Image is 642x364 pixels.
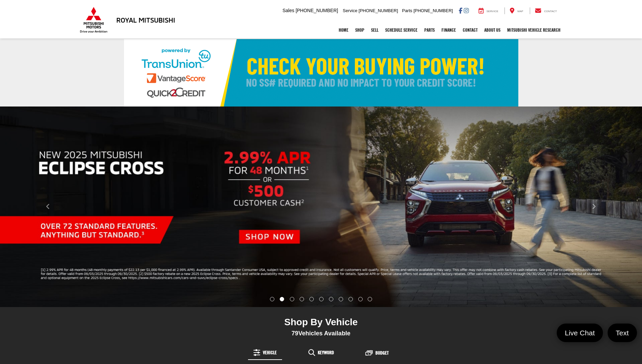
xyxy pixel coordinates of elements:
[309,297,314,301] li: Go to slide number 5.
[352,22,368,38] a: Shop
[290,297,294,301] li: Go to slide number 3.
[375,351,389,355] span: Budget
[368,22,382,38] a: Sell
[292,330,298,337] span: 79
[204,330,438,337] div: Vehicles Available
[358,297,363,301] li: Go to slide number 10.
[348,297,353,301] li: Go to slide number 9.
[270,297,274,301] li: Go to slide number 1.
[318,350,334,355] span: Keyword
[473,7,503,14] a: Service
[459,8,462,13] a: Facebook: Click to visit our Facebook page
[561,328,598,337] span: Live Chat
[517,10,523,13] span: Map
[459,22,481,38] a: Contact
[546,120,642,294] button: Click to view next picture.
[402,8,412,13] span: Parts
[505,7,528,14] a: Map
[343,8,357,13] span: Service
[329,297,333,301] li: Go to slide number 7.
[557,324,603,342] a: Live Chat
[282,8,294,13] span: Sales
[481,22,504,38] a: About Us
[300,297,304,301] li: Go to slide number 4.
[464,8,469,13] a: Instagram: Click to visit our Instagram page
[487,10,498,13] span: Service
[504,22,564,38] a: Mitsubishi Vehicle Research
[116,16,175,24] h3: Royal Mitsubishi
[280,297,284,301] li: Go to slide number 2.
[296,8,338,13] span: [PHONE_NUMBER]
[124,39,518,107] img: Check Your Buying Power
[204,316,438,330] div: Shop By Vehicle
[359,8,398,13] span: [PHONE_NUMBER]
[612,328,632,337] span: Text
[530,7,562,14] a: Contact
[319,297,324,301] li: Go to slide number 6.
[79,7,109,33] img: Mitsubishi
[421,22,438,38] a: Parts: Opens in a new tab
[339,297,343,301] li: Go to slide number 8.
[368,297,372,301] li: Go to slide number 11.
[263,350,277,355] span: Vehicle
[382,22,421,38] a: Schedule Service: Opens in a new tab
[335,22,352,38] a: Home
[608,324,637,342] a: Text
[544,10,557,13] span: Contact
[414,8,453,13] span: [PHONE_NUMBER]
[438,22,459,38] a: Finance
